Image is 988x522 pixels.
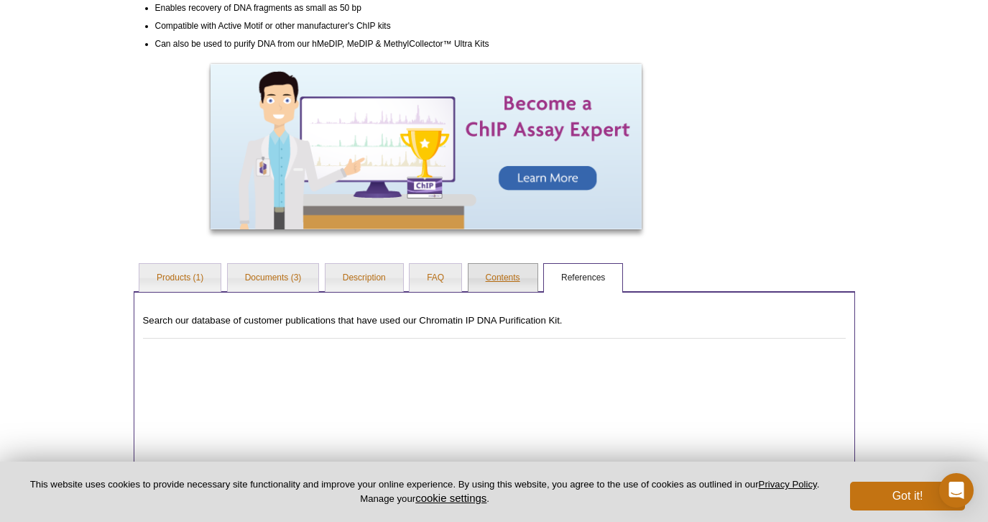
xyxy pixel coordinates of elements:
[23,478,826,505] p: This website uses cookies to provide necessary site functionality and improve your online experie...
[410,264,461,293] a: FAQ
[468,264,537,293] a: Contents
[326,264,403,293] a: Description
[143,314,846,327] p: Search our database of customer publications that have used our Chromatin IP DNA Purification Kit.
[155,33,706,51] li: Can also be used to purify DNA from our hMeDIP, MeDIP & MethylCollector™ Ultra Kits
[139,264,221,293] a: Products (1)
[544,264,622,293] a: References
[939,473,974,508] div: Open Intercom Messenger
[211,64,642,229] img: Become a ChIP Assay Expert
[155,15,706,33] li: Compatible with Active Motif or other manufacturer's ChIP kits
[228,264,319,293] a: Documents (3)
[759,479,817,490] a: Privacy Policy
[850,482,965,510] button: Got it!
[415,492,486,504] button: cookie settings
